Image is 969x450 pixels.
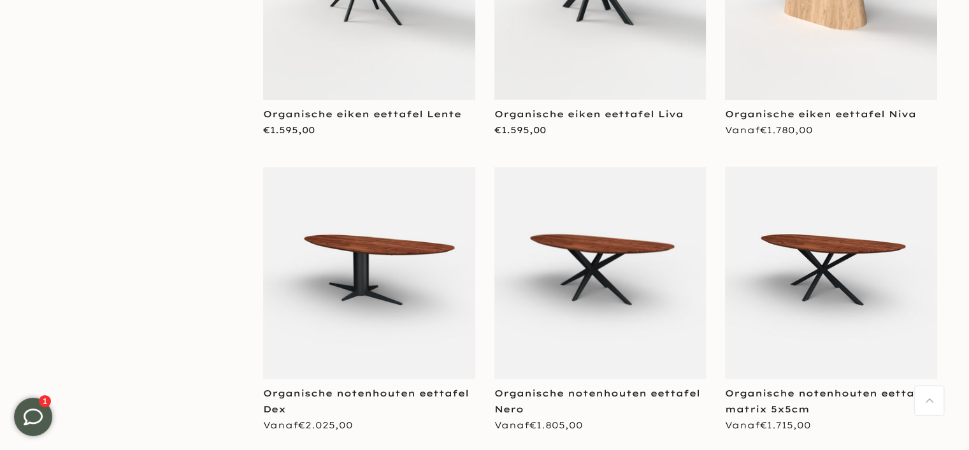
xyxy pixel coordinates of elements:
[529,419,583,431] span: €1.805,00
[494,108,684,120] a: Organische eiken eettafel Liva
[298,419,353,431] span: €2.025,00
[725,108,916,120] a: Organische eiken eettafel Niva
[263,124,315,136] span: €1.595,00
[494,388,700,415] a: Organische notenhouten eettafel Nero
[760,124,813,136] span: €1.780,00
[494,419,583,431] span: Vanaf
[494,124,546,136] span: €1.595,00
[725,388,931,415] a: Organische notenhouten eettafel matrix 5x5cm
[263,108,461,120] a: Organische eiken eettafel Lente
[263,388,469,415] a: Organische notenhouten eettafel Dex
[915,386,944,415] a: Terug naar boven
[725,419,811,431] span: Vanaf
[263,419,353,431] span: Vanaf
[725,124,813,136] span: Vanaf
[1,385,65,449] iframe: toggle-frame
[760,419,811,431] span: €1.715,00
